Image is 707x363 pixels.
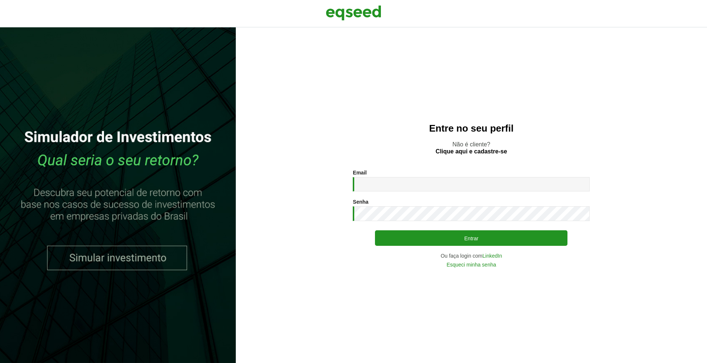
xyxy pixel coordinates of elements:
[482,253,502,258] a: LinkedIn
[353,253,590,258] div: Ou faça login com
[353,170,366,175] label: Email
[353,199,368,204] label: Senha
[446,262,496,267] a: Esqueci minha senha
[375,230,567,246] button: Entrar
[251,123,692,134] h2: Entre no seu perfil
[326,4,381,22] img: EqSeed Logo
[251,141,692,155] p: Não é cliente?
[436,149,507,155] a: Clique aqui e cadastre-se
